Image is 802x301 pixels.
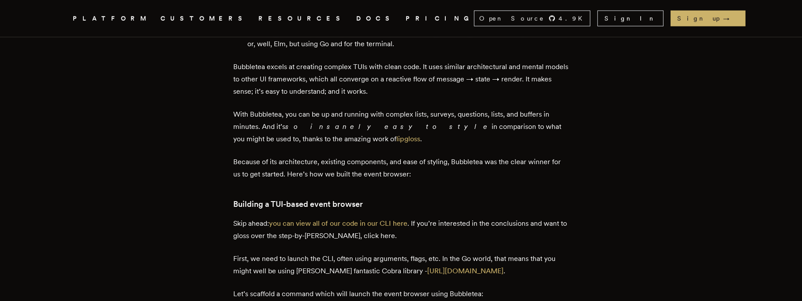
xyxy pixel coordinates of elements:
[480,14,545,23] span: Open Source
[259,13,346,24] button: RESOURCES
[406,13,474,24] a: PRICING
[357,13,395,24] a: DOCS
[724,14,739,23] span: →
[234,108,569,145] p: With Bubbletea, you can be up and running with complex lists, surveys, questions, lists, and buff...
[234,217,569,242] p: Skip ahead: . If you’re interested in the conclusions and want to gloss over the step-by-[PERSON_...
[269,219,408,228] a: you can view all of our code in our CLI here
[671,11,746,26] a: Sign up
[234,253,569,277] p: First, we need to launch the CLI, often using arguments, flags, etc. In the Go world, that means ...
[234,61,569,98] p: Bubbletea excels at creating complex TUIs with clean code. It uses similar architectural and ment...
[428,267,504,275] a: [URL][DOMAIN_NAME]
[397,135,421,143] a: lipgloss
[234,198,569,210] h3: Building a TUI-based event browser
[234,288,569,300] p: Let’s scaffold a command which will launch the event browser using Bubbletea:
[73,13,150,24] button: PLATFORM
[559,14,588,23] span: 4.9 K
[161,13,248,24] a: CUSTOMERS
[597,11,664,26] a: Sign In
[234,156,569,180] p: Because of its architecture, existing components, and ease of styling, Bubbletea was the clear wi...
[286,122,492,131] em: so insanely easy to style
